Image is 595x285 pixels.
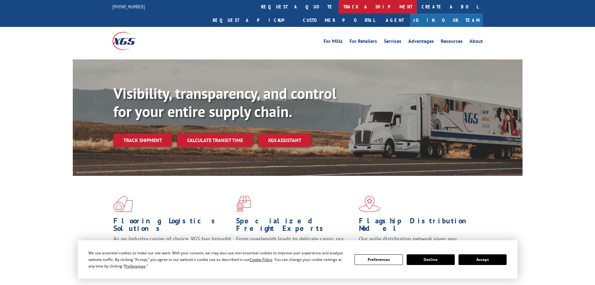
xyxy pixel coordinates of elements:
a: For Retailers [350,39,377,46]
h1: Flooring Logistics Solutions [113,217,231,235]
button: Decline [407,254,455,265]
a: Track shipment [113,134,172,147]
a: [PHONE_NUMBER] [112,3,145,10]
b: Visibility, transparency, and control for your entire supply chain. [113,84,336,121]
span: Cookie Policy [250,257,272,262]
img: xgs-icon-total-supply-chain-intelligence-red [113,196,133,212]
a: Calculate transit time [177,134,253,147]
button: Accept [459,254,507,265]
a: Resources [441,39,463,46]
a: XGS ASSISTANT [258,134,311,147]
a: Customer Portal [298,13,379,27]
div: Cookie Consent Prompt [78,240,518,279]
img: xgs-icon-flagship-distribution-model-red [359,196,380,212]
a: Request a pickup [208,13,298,27]
a: For Mills [324,39,343,46]
span: Preferences [124,263,146,269]
a: Join Our Team [410,13,483,27]
img: xgs-icon-focused-on-flooring-red [236,196,251,212]
a: Advantages [408,39,434,46]
a: About [469,39,483,46]
a: Agent [379,13,410,27]
h1: Flagship Distribution Model [359,217,477,235]
button: Preferences [355,254,403,265]
div: We use essential cookies to make our site work. With your consent, we may also use non-essential ... [88,250,347,269]
h1: Specialized Freight Experts [236,217,354,235]
span: As an industry carrier of choice, XGS has brought innovation and dedication to flooring logistics... [113,235,231,257]
a: Services [384,39,401,46]
span: Our agile distribution network gives you nationwide inventory management on demand. [359,235,474,250]
p: From overlength loads to delicate cargo, our experienced staff knows the best way to move your fr... [236,235,354,263]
